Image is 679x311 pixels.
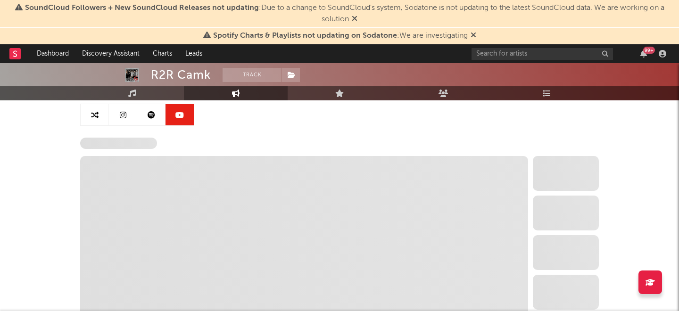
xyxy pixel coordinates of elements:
span: YouTube Subscribers [80,138,157,149]
a: Charts [146,44,179,63]
div: 99 + [643,47,655,54]
span: SoundCloud Followers + New SoundCloud Releases not updating [25,4,259,12]
button: Track [223,68,282,82]
span: Spotify Charts & Playlists not updating on Sodatone [213,32,397,40]
span: : Due to a change to SoundCloud's system, Sodatone is not updating to the latest SoundCloud data.... [25,4,664,23]
button: 99+ [640,50,647,57]
a: Leads [179,44,209,63]
input: Search for artists [472,48,613,60]
span: : We are investigating [213,32,468,40]
a: Dashboard [30,44,75,63]
div: R2R Camk [151,68,211,82]
a: Discovery Assistant [75,44,146,63]
span: Dismiss [471,32,476,40]
span: Dismiss [352,16,357,23]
